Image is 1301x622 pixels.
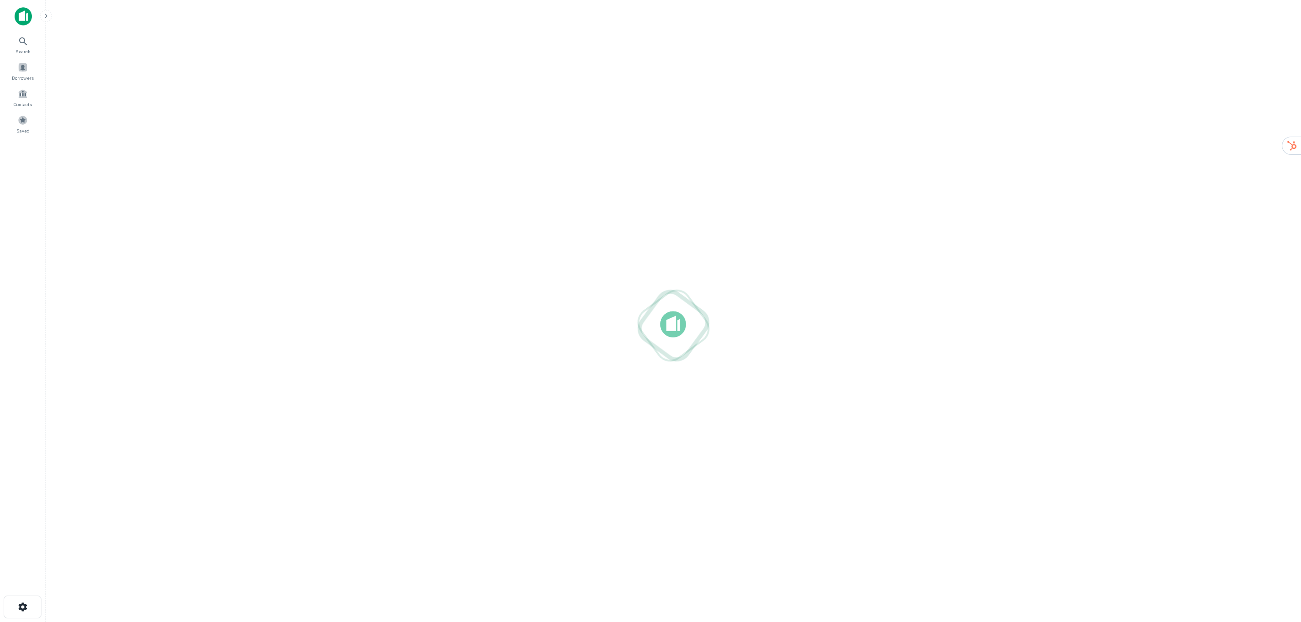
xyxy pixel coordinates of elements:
a: Search [3,32,43,57]
span: Borrowers [12,74,34,82]
a: Saved [3,112,43,136]
span: Contacts [14,101,32,108]
a: Contacts [3,85,43,110]
a: Borrowers [3,59,43,83]
img: capitalize-icon.png [15,7,32,25]
span: Saved [16,127,30,134]
span: Search [15,48,31,55]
